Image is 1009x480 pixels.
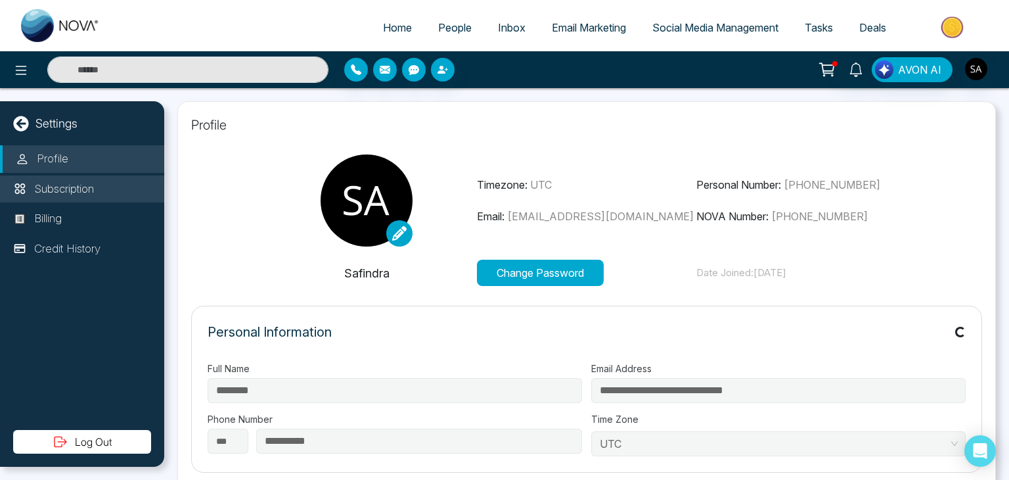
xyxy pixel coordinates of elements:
span: UTC [600,434,957,454]
button: Log Out [13,430,151,454]
p: Profile [37,151,68,168]
p: Personal Number: [696,177,916,193]
p: Timezone: [477,177,697,193]
span: Email Marketing [552,21,626,34]
p: Email: [477,208,697,224]
span: AVON AI [898,62,941,78]
a: Home [370,15,425,40]
img: Market-place.gif [906,12,1001,42]
button: Change Password [477,260,604,286]
p: Credit History [34,241,101,258]
label: Time Zone [591,412,966,426]
img: Nova CRM Logo [21,9,100,42]
a: Social Media Management [639,15,792,40]
p: Safindra [257,264,477,282]
span: [EMAIL_ADDRESS][DOMAIN_NAME] [507,210,694,223]
p: Date Joined: [DATE] [696,266,916,281]
span: Deals [859,21,886,34]
p: Personal Information [208,322,332,342]
div: Open Intercom Messenger [964,435,996,467]
label: Full Name [208,362,582,375]
a: Deals [846,15,899,40]
span: [PHONE_NUMBER] [771,210,868,223]
p: NOVA Number: [696,208,916,224]
label: Email Address [591,362,966,375]
span: UTC [530,178,552,191]
span: People [438,21,472,34]
label: Phone Number [208,412,582,426]
span: [PHONE_NUMBER] [784,178,880,191]
p: Billing [34,210,62,228]
p: Profile [191,115,982,135]
span: Inbox [498,21,526,34]
a: Email Marketing [539,15,639,40]
img: Lead Flow [875,60,893,79]
a: Inbox [485,15,539,40]
img: User Avatar [965,58,987,80]
p: Subscription [34,181,94,198]
p: Settings [35,114,78,132]
a: Tasks [792,15,846,40]
a: People [425,15,485,40]
span: Social Media Management [652,21,778,34]
button: AVON AI [872,57,953,82]
span: Tasks [805,21,833,34]
span: Home [383,21,412,34]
